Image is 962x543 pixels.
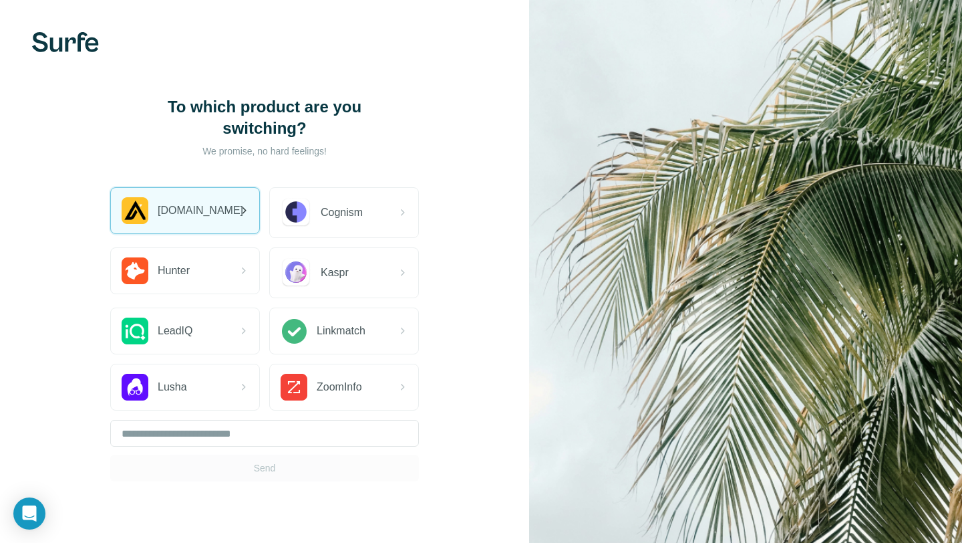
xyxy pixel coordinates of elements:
[158,263,190,279] span: Hunter
[158,379,187,395] span: Lusha
[281,374,307,401] img: ZoomInfo Logo
[281,197,311,228] img: Cognism Logo
[317,379,362,395] span: ZoomInfo
[122,197,148,224] img: Apollo.io Logo
[122,257,148,284] img: Hunter.io Logo
[131,96,398,139] h1: To which product are you switching?
[158,323,192,339] span: LeadIQ
[321,205,363,221] span: Cognism
[131,144,398,158] p: We promise, no hard feelings!
[281,257,311,288] img: Kaspr Logo
[122,374,148,401] img: Lusha Logo
[281,318,307,344] img: Linkmatch Logo
[158,203,243,219] span: [DOMAIN_NAME]
[317,323,365,339] span: Linkmatch
[32,32,99,52] img: Surfe's logo
[13,498,45,530] div: Open Intercom Messenger
[122,318,148,344] img: LeadIQ Logo
[321,265,349,281] span: Kaspr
